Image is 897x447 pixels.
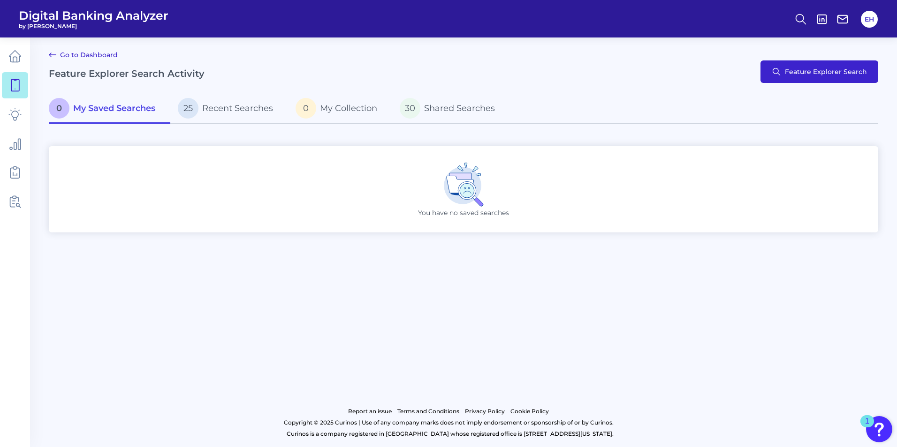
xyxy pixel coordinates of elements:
button: Feature Explorer Search [760,60,878,83]
a: 25Recent Searches [170,94,288,124]
a: 0My Saved Searches [49,94,170,124]
span: Digital Banking Analyzer [19,8,168,22]
span: Recent Searches [202,103,273,113]
a: 30Shared Searches [392,94,510,124]
span: Shared Searches [424,103,495,113]
a: 0My Collection [288,94,392,124]
span: 0 [296,98,316,119]
span: 0 [49,98,69,119]
a: Terms and Conditions [397,406,459,417]
button: Open Resource Center, 1 new notification [866,416,892,442]
a: Go to Dashboard [49,49,118,60]
span: 25 [178,98,198,119]
button: EH [861,11,878,28]
span: Feature Explorer Search [785,68,867,75]
p: Copyright © 2025 Curinos | Use of any company marks does not imply endorsement or sponsorship of ... [46,417,851,428]
div: You have no saved searches [49,146,878,232]
h2: Feature Explorer Search Activity [49,68,205,79]
span: My Collection [320,103,377,113]
a: Report an issue [348,406,392,417]
p: Curinos is a company registered in [GEOGRAPHIC_DATA] whose registered office is [STREET_ADDRESS][... [49,428,851,440]
a: Cookie Policy [510,406,549,417]
span: 30 [400,98,420,119]
div: 1 [865,421,869,433]
span: My Saved Searches [73,103,155,113]
span: by [PERSON_NAME] [19,22,168,30]
a: Privacy Policy [465,406,505,417]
